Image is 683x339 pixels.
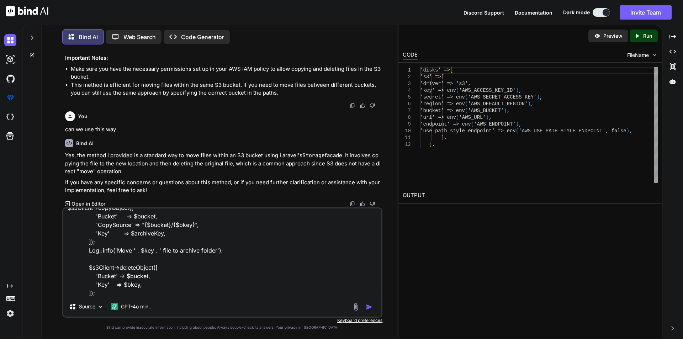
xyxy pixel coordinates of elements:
[519,88,521,93] span: ,
[111,303,118,310] img: GPT-4o mini
[403,128,411,134] div: 10
[302,152,325,159] code: Storage
[474,121,516,127] span: 'AWS_ENDPOINT'
[4,53,16,65] img: darkAi-studio
[366,303,373,311] img: icon
[531,101,534,107] span: ,
[420,74,441,80] span: 's3' =>
[123,33,156,41] p: Web Search
[403,101,411,107] div: 6
[627,52,649,59] span: FileName
[515,10,552,16] span: Documentation
[403,141,411,148] div: 12
[444,135,447,141] span: ,
[403,107,411,114] div: 7
[350,201,355,207] img: copy
[398,187,662,204] h2: OUTPUT
[65,152,381,176] p: Yes, the method I provided is a standard way to move files within an S3 bucket using Laravel's fa...
[603,32,623,39] p: Preview
[403,87,411,94] div: 4
[121,303,151,310] p: GPT-4o min..
[403,134,411,141] div: 11
[456,88,459,93] span: (
[420,94,465,100] span: 'secret' => env
[429,142,432,147] span: ]
[403,51,418,59] div: CODE
[626,128,629,134] span: )
[489,115,492,120] span: ,
[450,67,453,73] span: [
[79,33,98,41] p: Bind AI
[643,32,652,39] p: Run
[72,200,105,207] p: Open in Editor
[516,121,519,127] span: )
[4,92,16,104] img: premium
[403,94,411,101] div: 5
[403,80,411,87] div: 3
[79,303,95,310] p: Source
[65,54,381,62] h3: Important Notes:
[468,108,504,113] span: 'AWS_BUCKET'
[4,73,16,85] img: githubDark
[519,121,521,127] span: ,
[360,103,365,108] img: like
[471,121,473,127] span: (
[97,304,104,310] img: Pick Models
[420,121,471,127] span: 'endpoint' => env
[464,10,504,16] span: Discord Support
[62,318,382,323] p: Keyboard preferences
[515,128,518,134] span: (
[465,101,468,107] span: (
[464,9,504,16] button: Discord Support
[420,101,465,107] span: 'region' => env
[71,65,381,81] li: Make sure you have the necessary permissions set up in your AWS IAM policy to allow copying and d...
[563,9,590,16] span: Dark mode
[620,5,672,20] button: Invite Team
[78,113,88,120] h6: You
[420,128,516,134] span: 'use_path_style_endpoint' => env
[420,88,456,93] span: 'key' => env
[6,6,48,16] img: Bind AI
[4,34,16,46] img: darkChat
[403,121,411,128] div: 9
[465,94,468,100] span: (
[594,33,600,39] img: preview
[370,103,375,108] img: dislike
[540,94,542,100] span: ,
[76,140,94,147] h6: Bind AI
[403,114,411,121] div: 8
[71,81,381,97] li: This method is efficient for moving files within the same S3 bucket. If you need to move files be...
[528,101,530,107] span: )
[486,115,489,120] span: )
[350,103,355,108] img: copy
[4,307,16,319] img: settings
[403,67,411,74] div: 1
[459,88,516,93] span: 'AWS_ACCESS_KEY_ID'
[629,128,632,134] span: ,
[519,128,626,134] span: 'AWS_USE_PATH_STYLE_ENDPOINT', false
[456,115,459,120] span: (
[515,9,552,16] button: Documentation
[516,88,519,93] span: )
[181,33,224,41] p: Code Generator
[4,111,16,123] img: cloudideIcon
[441,135,444,141] span: ]
[536,94,539,100] span: )
[459,115,486,120] span: 'AWS_URL'
[65,126,381,134] p: can we use this way
[63,208,381,297] textarea: $s3Client->copyObject([ 'Bucket' => $bucket, 'CopySource' => "{$bucket}/{$bkey}", 'Key' => $archi...
[360,201,365,207] img: like
[420,108,465,113] span: 'bucket' => env
[352,303,360,311] img: attachment
[468,101,528,107] span: 'AWS_DEFAULT_REGION'
[65,179,381,195] p: If you have any specific concerns or questions about this method, or if you need further clarific...
[441,74,444,80] span: [
[652,52,658,58] img: chevron down
[504,108,507,113] span: )
[420,115,456,120] span: 'url' => env
[432,142,435,147] span: ,
[420,81,471,86] span: 'driver' => 's3',
[468,94,536,100] span: 'AWS_SECRET_ACCESS_KEY'
[403,74,411,80] div: 2
[62,325,382,330] p: Bind can provide inaccurate information, including about people. Always double-check its answers....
